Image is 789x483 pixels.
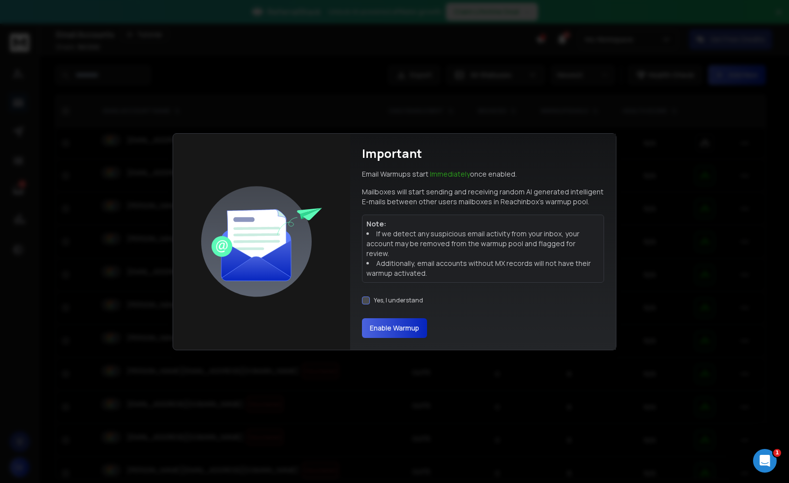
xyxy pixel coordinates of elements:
[362,146,422,161] h1: Important
[773,449,781,457] span: 1
[374,297,423,304] label: Yes, I understand
[430,169,470,179] span: Immediately
[366,219,600,229] p: Note:
[362,318,427,338] button: Enable Warmup
[753,449,777,473] iframe: Intercom live chat
[362,169,517,179] p: Email Warmups start once enabled.
[362,187,604,207] p: Mailboxes will start sending and receiving random AI generated intelligent E-mails between other ...
[366,229,600,259] li: If we detect any suspicious email activity from your inbox, your account may be removed from the ...
[366,259,600,278] li: Additionally, email accounts without MX records will not have their warmup activated.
